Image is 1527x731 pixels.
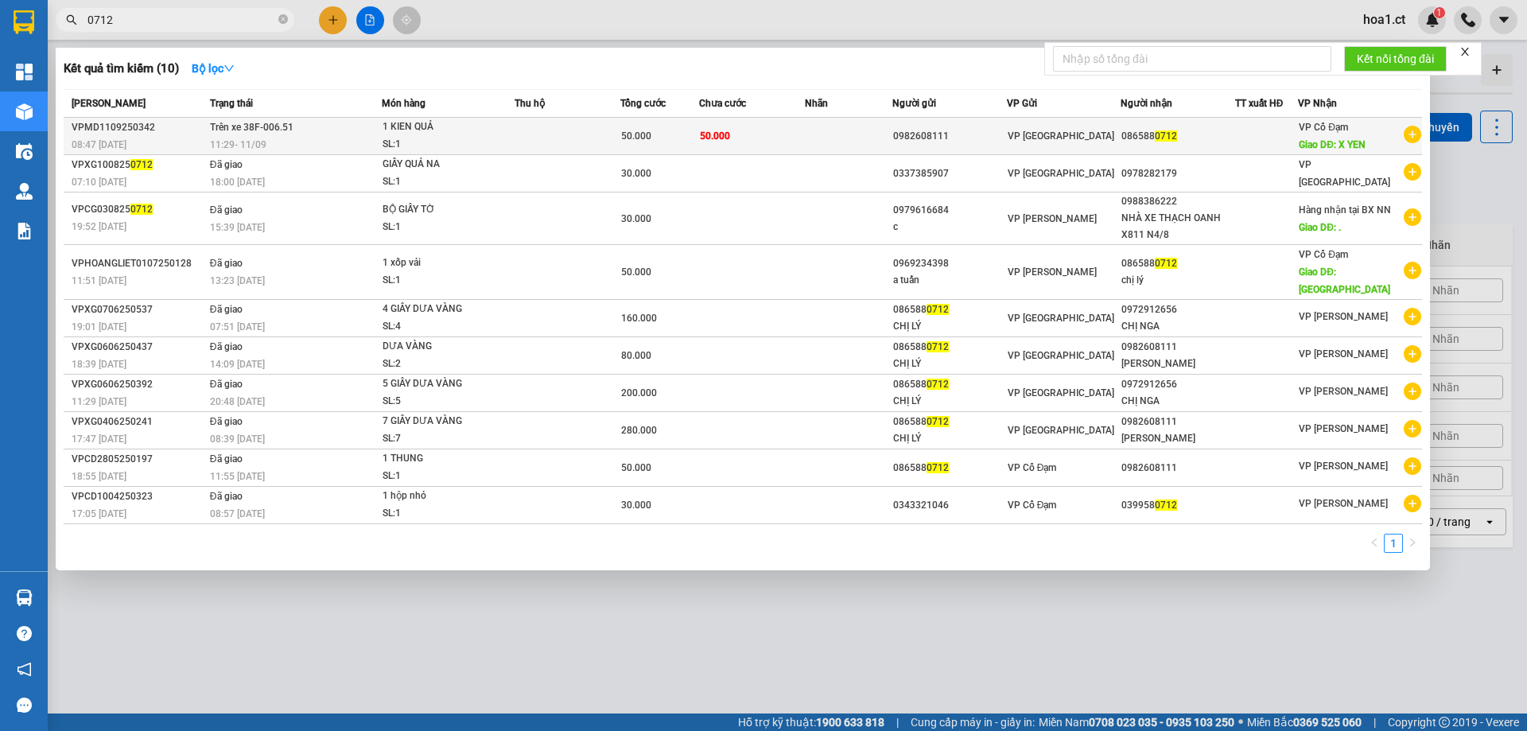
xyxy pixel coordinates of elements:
span: 200.000 [621,387,657,399]
div: chị lý [1121,272,1234,289]
span: VP [GEOGRAPHIC_DATA] [1008,168,1114,179]
span: Giao DĐ: [GEOGRAPHIC_DATA] [1299,266,1390,295]
span: 30.000 [621,213,651,224]
div: DƯA VÀNG [383,338,502,356]
span: 20:48 [DATE] [210,396,265,407]
span: VP [PERSON_NAME] [1299,498,1388,509]
div: CHỊ LÝ [893,356,1006,372]
span: 50.000 [621,130,651,142]
img: solution-icon [16,223,33,239]
a: 1 [1385,535,1402,552]
span: 14:09 [DATE] [210,359,265,370]
div: VPXG100825 [72,157,205,173]
div: CHỊ NGA [1121,393,1234,410]
span: 0712 [927,462,949,473]
span: plus-circle [1404,126,1421,143]
div: 086588 [893,339,1006,356]
span: 18:39 [DATE] [72,359,126,370]
div: 0972912656 [1121,301,1234,318]
span: VP Cổ Đạm [1008,500,1057,511]
span: 0712 [1155,500,1177,511]
span: 17:05 [DATE] [72,508,126,519]
span: VP [GEOGRAPHIC_DATA] [1008,130,1114,142]
span: search [66,14,77,25]
div: CHỊ LÝ [893,393,1006,410]
span: VP [PERSON_NAME] [1008,213,1097,224]
div: VPMD1109250342 [72,119,205,136]
span: down [223,63,235,74]
div: VPXG0706250537 [72,301,205,318]
div: CHỊ LÝ [893,430,1006,447]
span: 30.000 [621,168,651,179]
div: SL: 7 [383,430,502,448]
span: VP [GEOGRAPHIC_DATA] [1008,313,1114,324]
div: 0982608111 [1121,339,1234,356]
img: dashboard-icon [16,64,33,80]
span: VP [PERSON_NAME] [1299,311,1388,322]
span: 0712 [927,304,949,315]
span: 18:00 [DATE] [210,177,265,188]
span: plus-circle [1404,163,1421,181]
span: 11:29 [DATE] [72,396,126,407]
div: SL: 2 [383,356,502,373]
span: 0712 [927,416,949,427]
span: 17:47 [DATE] [72,434,126,445]
span: 19:01 [DATE] [72,321,126,332]
span: notification [17,662,32,677]
span: VP [PERSON_NAME] [1299,461,1388,472]
span: 80.000 [621,350,651,361]
span: VP [PERSON_NAME] [1008,266,1097,278]
div: 0343321046 [893,497,1006,514]
div: SL: 1 [383,272,502,290]
button: Bộ lọcdown [179,56,247,81]
div: a tuấn [893,272,1006,289]
span: Đã giao [210,416,243,427]
span: 0712 [1155,258,1177,269]
span: VP Gửi [1007,98,1037,109]
div: BỘ GIẤY TỜ [383,201,502,219]
div: 086588 [1121,255,1234,272]
span: VP [GEOGRAPHIC_DATA] [1008,387,1114,399]
input: Tìm tên, số ĐT hoặc mã đơn [87,11,275,29]
span: plus-circle [1404,457,1421,475]
span: 13:23 [DATE] [210,275,265,286]
div: 1 hộp nhỏ [383,488,502,505]
span: [PERSON_NAME] [72,98,146,109]
div: 1 xốp vải [383,255,502,272]
div: SL: 5 [383,393,502,410]
span: 0712 [130,204,153,215]
div: VPXG0406250241 [72,414,205,430]
div: 086588 [893,301,1006,318]
span: Đã giao [210,258,243,269]
span: 19:52 [DATE] [72,221,126,232]
span: 50.000 [700,130,730,142]
span: 50.000 [621,266,651,278]
span: 0712 [130,159,153,170]
span: Tổng cước [620,98,666,109]
div: VPXG0606250437 [72,339,205,356]
span: plus-circle [1404,383,1421,400]
span: 07:10 [DATE] [72,177,126,188]
span: close [1459,46,1471,57]
div: 086588 [893,376,1006,393]
span: Trên xe 38F-006.51 [210,122,293,133]
div: 7 GIÂY DƯA VÀNG [383,413,502,430]
span: plus-circle [1404,208,1421,226]
div: 0982608111 [893,128,1006,145]
div: [PERSON_NAME] [1121,356,1234,372]
span: plus-circle [1404,495,1421,512]
span: VP [PERSON_NAME] [1299,423,1388,434]
span: plus-circle [1404,262,1421,279]
span: 07:51 [DATE] [210,321,265,332]
div: 086588 [1121,128,1234,145]
span: VP [PERSON_NAME] [1299,348,1388,360]
div: SL: 1 [383,468,502,485]
span: 0712 [927,341,949,352]
span: Người gửi [892,98,936,109]
span: Kết nối tổng đài [1357,50,1434,68]
div: SL: 4 [383,318,502,336]
div: 0982608111 [1121,414,1234,430]
div: VPCD2805250197 [72,451,205,468]
span: Trạng thái [210,98,253,109]
img: logo-vxr [14,10,34,34]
